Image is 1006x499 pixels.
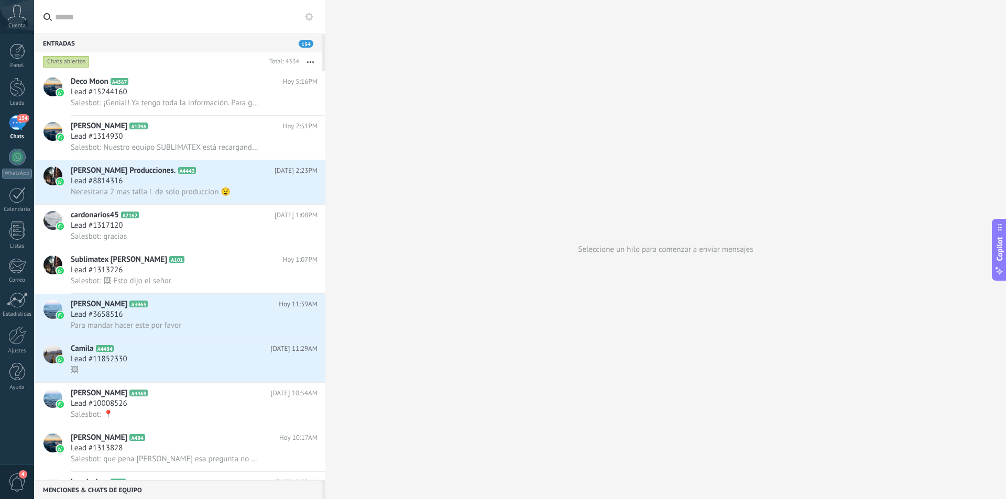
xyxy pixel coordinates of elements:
a: avatariconSublimatex [PERSON_NAME]A101Hoy 1:07PMLead #1313226Salesbot: 🖼 Esto dijo el señor [34,249,325,293]
a: avataricon[PERSON_NAME]A3965Hoy 11:39AMLead #3658516Para mandar hacer este por favor [34,294,325,338]
span: Hoy 5:16PM [283,76,318,87]
div: Estadísticas [2,311,32,318]
div: Correo [2,277,32,284]
img: icon [57,89,64,96]
span: Cuenta [8,23,26,29]
span: A484 [129,434,145,441]
span: [PERSON_NAME] Producciones. [71,165,176,176]
span: 🖼 [71,365,79,375]
span: 154 [299,40,313,48]
a: avataricon[PERSON_NAME]A484Hoy 10:17AMLead #1313828Salesbot: que pena [PERSON_NAME] esa pregunta ... [34,427,325,471]
span: A138 [111,479,126,485]
div: Entradas [34,34,322,52]
img: icon [57,356,64,363]
span: 154 [17,114,29,123]
a: avataricon[PERSON_NAME] Producciones.A4442[DATE] 2:23PMLead #8814316Necesitaria 2 mas talla L de ... [34,160,325,204]
div: WhatsApp [2,169,32,179]
span: Lead #10008526 [71,398,127,409]
span: [DATE] 2:23PM [275,165,318,176]
img: icon [57,445,64,452]
span: A4484 [96,345,114,352]
div: Chats abiertos [43,56,90,68]
span: [PERSON_NAME] [71,121,127,131]
span: Lead #1313828 [71,443,123,453]
span: Hoy 1:07PM [283,254,318,265]
div: Ayuda [2,384,32,391]
div: Menciones & Chats de equipo [34,480,322,499]
div: Chats [2,134,32,140]
span: Salesbot: que pena [PERSON_NAME] esa pregunta no era para usted disculpe por favor [71,454,260,464]
div: Calendario [2,206,32,213]
span: 4 [19,470,27,479]
span: Salesbot: gracias [71,231,127,241]
img: icon [57,401,64,408]
span: Hoy 10:17AM [279,433,318,443]
span: Salesbot: 🖼 Esto dijo el señor [71,276,171,286]
span: Lead #1313226 [71,265,123,275]
a: avatariconcardonarios45A2162[DATE] 1:08PMLead #1317120Salesbot: gracias [34,205,325,249]
span: [PERSON_NAME] [71,299,127,309]
span: Lead #3658516 [71,309,123,320]
span: Lead #15244160 [71,87,127,97]
span: [DATE] 10:54AM [270,388,318,398]
img: icon [57,267,64,274]
span: [PERSON_NAME] [71,433,127,443]
span: Copilot [994,237,1005,261]
span: [DATE] 11:29AM [270,343,318,354]
span: [DATE] 9:39AM [275,477,318,487]
span: Salesbot: ¡Genial! Ya tengo toda la información. Para garantizar que tu diseño sea perfecto, uno ... [71,98,260,108]
a: avataricon[PERSON_NAME]A4468[DATE] 10:54AMLead #10008526Salesbot: 📍 [34,383,325,427]
span: Deco Moon [71,76,108,87]
span: A2162 [121,212,139,218]
span: A4442 [178,167,196,174]
span: Necesitaria 2 mas talla L de solo produccion 😧 [71,187,231,197]
span: Sublimatex [PERSON_NAME] [71,254,167,265]
span: cardonarios45 [71,210,119,220]
a: avatariconDeco MoonA4567Hoy 5:16PMLead #15244160Salesbot: ¡Genial! Ya tengo toda la información. ... [34,71,325,115]
span: Lead #8814316 [71,176,123,186]
span: A4468 [129,390,148,396]
span: Salesbot: 📍 [71,409,113,419]
span: Hoy 11:39AM [279,299,318,309]
button: Más [299,52,322,71]
img: icon [57,134,64,141]
span: Camila [71,343,94,354]
span: A3965 [129,301,148,307]
img: icon [57,312,64,319]
span: Para mandar hacer este por favor [71,320,181,330]
img: icon [57,223,64,230]
div: Listas [2,243,32,250]
a: avatariconCamilaA4484[DATE] 11:29AMLead #11852330🖼 [34,338,325,382]
span: Lead #1314930 [71,131,123,142]
span: Salesbot: Nuestro equipo SUBLIMATEX está recargando energías 🔋 para brindarte el mejor servicio 🤝... [71,142,260,152]
div: Panel [2,62,32,69]
span: A1096 [129,123,148,129]
span: Hoy 2:51PM [283,121,318,131]
span: [PERSON_NAME] [71,388,127,398]
img: icon [57,178,64,185]
span: Lead #11852330 [71,354,127,364]
span: Lead #1317120 [71,220,123,231]
a: avataricon[PERSON_NAME]A1096Hoy 2:51PMLead #1314930Salesbot: Nuestro equipo SUBLIMATEX está recar... [34,116,325,160]
span: [DATE] 1:08PM [275,210,318,220]
span: A4567 [111,78,129,85]
div: Total: 4334 [265,57,299,67]
div: Leads [2,100,32,107]
span: A101 [169,256,184,263]
div: Ajustes [2,348,32,354]
span: Lovelyshop [71,477,108,487]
